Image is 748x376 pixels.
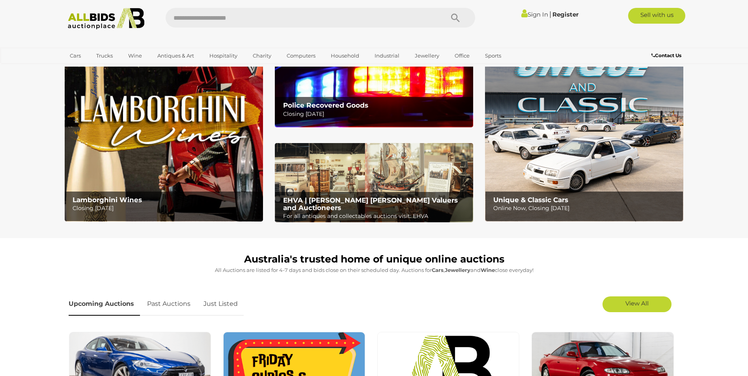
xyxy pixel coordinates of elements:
[123,49,147,62] a: Wine
[410,49,444,62] a: Jewellery
[204,49,242,62] a: Hospitality
[481,267,495,273] strong: Wine
[65,62,131,75] a: [GEOGRAPHIC_DATA]
[628,8,685,24] a: Sell with us
[651,52,681,58] b: Contact Us
[493,203,679,213] p: Online Now, Closing [DATE]
[69,266,680,275] p: All Auctions are listed for 4-7 days and bids close on their scheduled day. Auctions for , and cl...
[69,292,140,316] a: Upcoming Auctions
[282,49,321,62] a: Computers
[369,49,405,62] a: Industrial
[493,196,568,204] b: Unique & Classic Cars
[326,49,364,62] a: Household
[65,48,263,222] img: Lamborghini Wines
[283,211,469,221] p: For all antiques and collectables auctions visit: EHVA
[275,48,473,127] a: Police Recovered Goods Police Recovered Goods Closing [DATE]
[432,267,444,273] strong: Cars
[651,51,683,60] a: Contact Us
[480,49,506,62] a: Sports
[65,49,86,62] a: Cars
[275,48,473,127] img: Police Recovered Goods
[65,48,263,222] a: Lamborghini Wines Lamborghini Wines Closing [DATE]
[69,254,680,265] h1: Australia's trusted home of unique online auctions
[552,11,578,18] a: Register
[603,296,672,312] a: View All
[248,49,276,62] a: Charity
[275,143,473,223] a: EHVA | Evans Hastings Valuers and Auctioneers EHVA | [PERSON_NAME] [PERSON_NAME] Valuers and Auct...
[73,196,142,204] b: Lamborghini Wines
[91,49,118,62] a: Trucks
[450,49,475,62] a: Office
[141,292,196,316] a: Past Auctions
[625,300,649,307] span: View All
[283,196,458,212] b: EHVA | [PERSON_NAME] [PERSON_NAME] Valuers and Auctioneers
[63,8,149,30] img: Allbids.com.au
[152,49,199,62] a: Antiques & Art
[283,109,469,119] p: Closing [DATE]
[521,11,548,18] a: Sign In
[445,267,470,273] strong: Jewellery
[283,101,368,109] b: Police Recovered Goods
[73,203,258,213] p: Closing [DATE]
[485,48,683,222] img: Unique & Classic Cars
[436,8,475,28] button: Search
[549,10,551,19] span: |
[485,48,683,222] a: Unique & Classic Cars Unique & Classic Cars Online Now, Closing [DATE]
[198,292,244,316] a: Just Listed
[275,143,473,223] img: EHVA | Evans Hastings Valuers and Auctioneers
